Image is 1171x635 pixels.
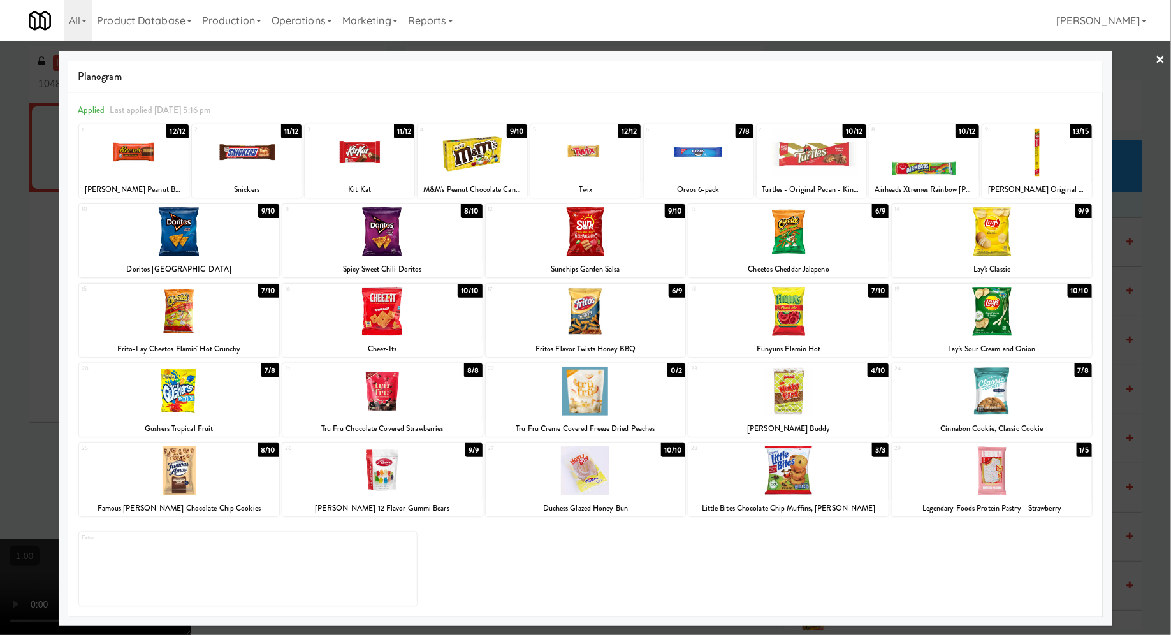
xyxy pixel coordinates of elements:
div: 810/12Airheads Xtremes Rainbow [PERSON_NAME] [869,124,979,198]
div: Cheez-Its [282,341,483,357]
div: [PERSON_NAME] Original Monster [984,182,1090,198]
div: Legendary Foods Protein Pastry - Strawberry [892,500,1092,516]
div: Snickers [194,182,300,198]
div: Lay's Classic [892,261,1092,277]
div: M&M's Peanut Chocolate Candy [419,182,525,198]
div: Cheez-Its [284,341,481,357]
div: 112/12[PERSON_NAME] Peanut Butter Cups [79,124,189,198]
div: Sunchips Garden Salsa [486,261,686,277]
div: Turtles - Original Pecan - King Size [757,182,866,198]
div: 7 [759,124,811,135]
div: 7/8 [261,363,279,377]
div: Cheetos Cheddar Jalapeno [690,261,887,277]
div: 15 [82,284,179,295]
div: [PERSON_NAME] Peanut Butter Cups [81,182,187,198]
div: 157/10Frito-Lay Cheetos Flamin' Hot Crunchy [79,284,279,357]
div: 311/12Kit Kat [305,124,414,198]
span: Planogram [78,67,1093,86]
div: 10/10 [458,284,483,298]
div: M&M's Peanut Chocolate Candy [418,182,527,198]
div: 7/10 [868,284,889,298]
div: Snickers [192,182,302,198]
div: Airheads Xtremes Rainbow [PERSON_NAME] [869,182,979,198]
div: 211/12Snickers [192,124,302,198]
div: 2 [194,124,247,135]
div: Twix [532,182,638,198]
div: 3 [307,124,360,135]
div: 22 [488,363,586,374]
div: Frito-Lay Cheetos Flamin' Hot Crunchy [81,341,277,357]
div: 20 [82,363,179,374]
div: 16 [285,284,382,295]
div: 5 [533,124,585,135]
div: 10/10 [1068,284,1093,298]
div: Little Bites Chocolate Chip Muffins, [PERSON_NAME] [688,500,889,516]
div: Lay's Classic [894,261,1090,277]
div: 9/10 [507,124,527,138]
div: [PERSON_NAME] 12 Flavor Gummi Bears [282,500,483,516]
div: 118/10Spicy Sweet Chili Doritos [282,204,483,277]
div: Turtles - Original Pecan - King Size [759,182,864,198]
div: 9/9 [1075,204,1092,218]
div: 3/3 [872,443,889,457]
div: 10/12 [956,124,979,138]
div: Funyuns Flamin Hot [688,341,889,357]
div: Twix [530,182,640,198]
div: 17 [488,284,586,295]
div: Sunchips Garden Salsa [488,261,684,277]
div: 136/9Cheetos Cheddar Jalapeno [688,204,889,277]
div: 24 [894,363,992,374]
div: 19 [894,284,992,295]
div: 6 [646,124,699,135]
a: × [1156,41,1166,80]
div: 149/9Lay's Classic [892,204,1092,277]
div: 220/2Tru Fru Creme Covered Freeze Dried Peaches [486,363,686,437]
div: Duchess Glazed Honey Bun [486,500,686,516]
div: Oreos 6-pack [644,182,753,198]
img: Micromart [29,10,51,32]
div: Doritos [GEOGRAPHIC_DATA] [81,261,277,277]
div: 9/9 [465,443,482,457]
div: 13 [691,204,789,215]
div: Extra [79,532,417,606]
div: 234/10[PERSON_NAME] Buddy [688,363,889,437]
div: Gushers Tropical Fruit [81,421,277,437]
div: 8/10 [461,204,482,218]
div: Extra [82,532,248,543]
div: 28 [691,443,789,454]
div: Kit Kat [307,182,412,198]
div: 6/9 [872,204,889,218]
div: 1 [82,124,134,135]
div: 13/15 [1070,124,1093,138]
div: 247/8Cinnabon Cookie, Classic Cookie [892,363,1092,437]
div: 10/10 [661,443,686,457]
div: 7/10 [258,284,279,298]
div: 187/10Funyuns Flamin Hot [688,284,889,357]
div: 49/10M&M's Peanut Chocolate Candy [418,124,527,198]
div: Tru Fru Creme Covered Freeze Dried Peaches [486,421,686,437]
div: [PERSON_NAME] Buddy [690,421,887,437]
div: Airheads Xtremes Rainbow [PERSON_NAME] [871,182,977,198]
div: [PERSON_NAME] Original Monster [982,182,1092,198]
div: 9 [985,124,1037,135]
div: 269/9[PERSON_NAME] 12 Flavor Gummi Bears [282,443,483,516]
div: 4/10 [868,363,889,377]
div: 11 [285,204,382,215]
div: 291/5Legendary Foods Protein Pastry - Strawberry [892,443,1092,516]
div: 25 [82,443,179,454]
div: 12 [488,204,586,215]
div: 9/10 [665,204,685,218]
div: Spicy Sweet Chili Doritos [284,261,481,277]
div: Cheetos Cheddar Jalapeno [688,261,889,277]
div: [PERSON_NAME] Buddy [688,421,889,437]
div: 10/12 [843,124,866,138]
div: Tru Fru Creme Covered Freeze Dried Peaches [488,421,684,437]
div: Famous [PERSON_NAME] Chocolate Chip Cookies [81,500,277,516]
div: 258/10Famous [PERSON_NAME] Chocolate Chip Cookies [79,443,279,516]
div: 6/9 [669,284,685,298]
span: Applied [78,104,105,116]
div: [PERSON_NAME] Peanut Butter Cups [79,182,189,198]
div: 8/8 [464,363,482,377]
div: 8 [872,124,924,135]
div: 109/10Doritos [GEOGRAPHIC_DATA] [79,204,279,277]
